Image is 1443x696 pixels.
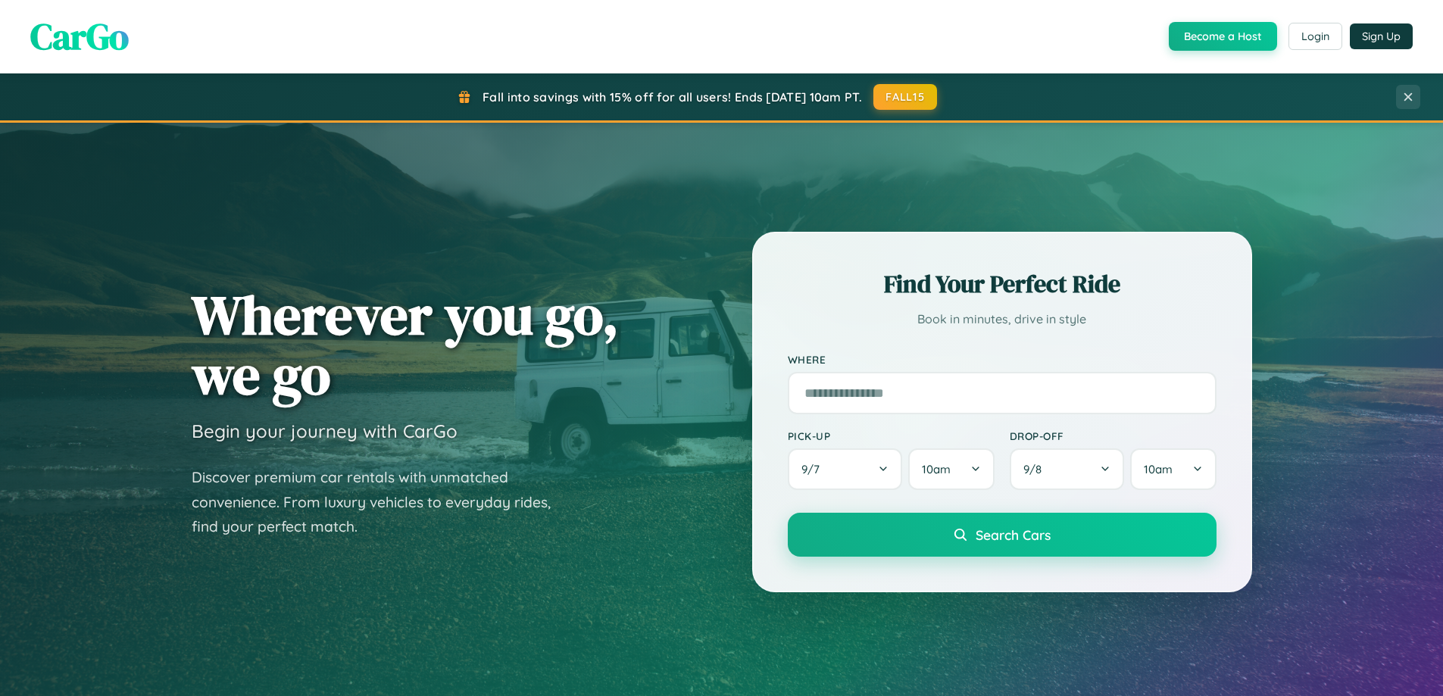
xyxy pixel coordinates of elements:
[30,11,129,61] span: CarGo
[788,308,1217,330] p: Book in minutes, drive in style
[192,285,619,404] h1: Wherever you go, we go
[976,526,1051,543] span: Search Cars
[788,267,1217,301] h2: Find Your Perfect Ride
[788,513,1217,557] button: Search Cars
[788,353,1217,366] label: Where
[1010,448,1125,490] button: 9/8
[1288,23,1342,50] button: Login
[873,84,937,110] button: FALL15
[1350,23,1413,49] button: Sign Up
[483,89,862,105] span: Fall into savings with 15% off for all users! Ends [DATE] 10am PT.
[908,448,994,490] button: 10am
[1010,429,1217,442] label: Drop-off
[192,465,570,539] p: Discover premium car rentals with unmatched convenience. From luxury vehicles to everyday rides, ...
[922,462,951,476] span: 10am
[788,429,995,442] label: Pick-up
[1169,22,1277,51] button: Become a Host
[192,420,458,442] h3: Begin your journey with CarGo
[788,448,903,490] button: 9/7
[801,462,827,476] span: 9 / 7
[1144,462,1173,476] span: 10am
[1130,448,1216,490] button: 10am
[1023,462,1049,476] span: 9 / 8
